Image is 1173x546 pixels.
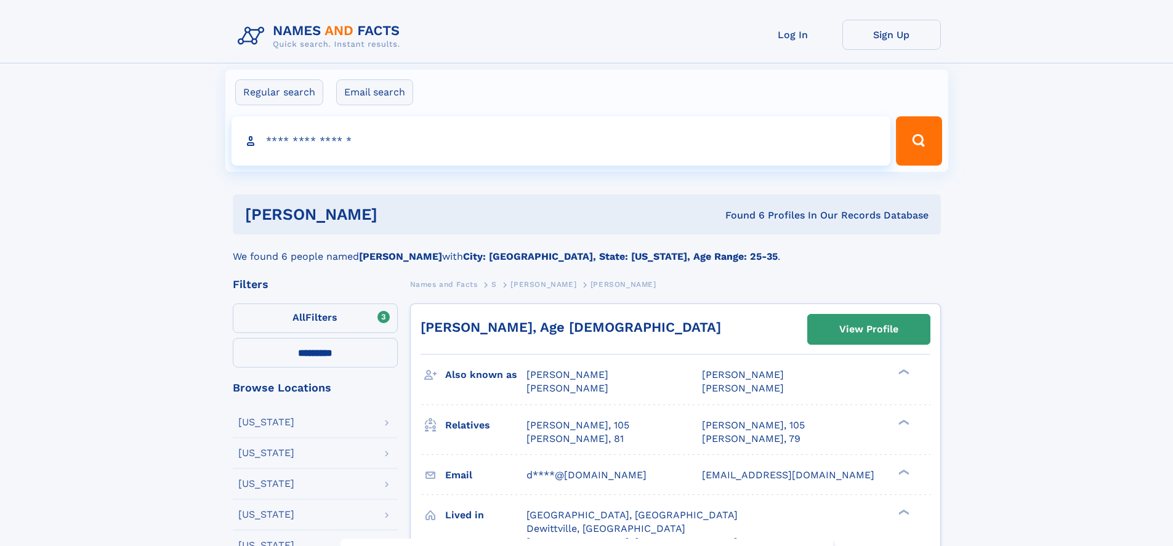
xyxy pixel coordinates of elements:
[702,382,784,394] span: [PERSON_NAME]
[232,116,891,166] input: search input
[839,315,898,343] div: View Profile
[895,468,910,476] div: ❯
[233,235,941,264] div: We found 6 people named with .
[245,207,552,222] h1: [PERSON_NAME]
[526,523,685,534] span: Dewittville, [GEOGRAPHIC_DATA]
[336,79,413,105] label: Email search
[491,276,497,292] a: S
[233,303,398,333] label: Filters
[526,509,738,521] span: [GEOGRAPHIC_DATA], [GEOGRAPHIC_DATA]
[551,209,929,222] div: Found 6 Profiles In Our Records Database
[233,279,398,290] div: Filters
[235,79,323,105] label: Regular search
[491,280,497,289] span: S
[359,251,442,262] b: [PERSON_NAME]
[410,276,478,292] a: Names and Facts
[526,382,608,394] span: [PERSON_NAME]
[463,251,778,262] b: City: [GEOGRAPHIC_DATA], State: [US_STATE], Age Range: 25-35
[445,415,526,436] h3: Relatives
[702,432,800,446] a: [PERSON_NAME], 79
[744,20,842,50] a: Log In
[702,469,874,481] span: [EMAIL_ADDRESS][DOMAIN_NAME]
[842,20,941,50] a: Sign Up
[702,419,805,432] a: [PERSON_NAME], 105
[292,311,305,323] span: All
[233,382,398,393] div: Browse Locations
[510,280,576,289] span: [PERSON_NAME]
[238,417,294,427] div: [US_STATE]
[233,20,410,53] img: Logo Names and Facts
[591,280,656,289] span: [PERSON_NAME]
[895,368,910,376] div: ❯
[238,479,294,489] div: [US_STATE]
[808,315,930,344] a: View Profile
[702,369,784,380] span: [PERSON_NAME]
[445,505,526,526] h3: Lived in
[238,448,294,458] div: [US_STATE]
[526,432,624,446] a: [PERSON_NAME], 81
[895,508,910,516] div: ❯
[445,364,526,385] h3: Also known as
[895,418,910,426] div: ❯
[445,465,526,486] h3: Email
[526,419,629,432] a: [PERSON_NAME], 105
[510,276,576,292] a: [PERSON_NAME]
[421,319,721,335] a: [PERSON_NAME], Age [DEMOGRAPHIC_DATA]
[526,369,608,380] span: [PERSON_NAME]
[238,510,294,520] div: [US_STATE]
[896,116,941,166] button: Search Button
